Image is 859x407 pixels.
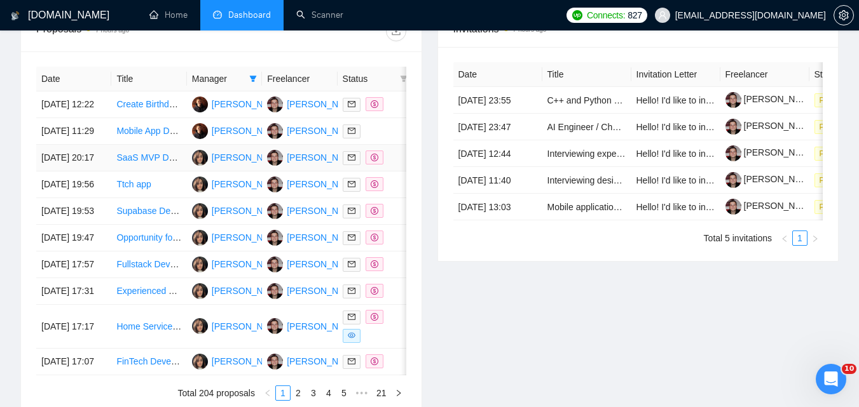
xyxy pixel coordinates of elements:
[11,6,20,26] img: logo
[111,145,186,171] td: SaaS MVP Development for Voice, Scheduling, & Billing Platform
[111,251,186,278] td: Fullstack Developer Needed with JavaScript and Python Expertise
[36,145,111,171] td: [DATE] 20:17
[348,313,355,321] span: mail
[287,284,360,298] div: [PERSON_NAME]
[212,230,285,244] div: [PERSON_NAME]
[587,8,625,22] span: Connects:
[267,354,283,370] img: YS
[777,230,792,246] li: Previous Page
[116,99,382,109] a: Create Birthday Reminder App Exactly Like Hip - On The App Store
[725,94,817,104] a: [PERSON_NAME]
[348,331,355,339] span: eye
[453,87,542,114] td: [DATE] 23:55
[371,287,378,295] span: dollar
[192,125,285,135] a: AS[PERSON_NAME]
[453,114,542,140] td: [DATE] 23:47
[542,114,631,140] td: AI Engineer / Chatbot Consultant for Abacus.AI Integration (Municipality Website Project)
[372,385,391,401] li: 21
[807,230,823,246] button: right
[264,389,271,397] span: left
[371,313,378,321] span: dollar
[720,62,809,87] th: Freelancer
[814,175,858,185] a: Pending
[267,258,360,269] a: YS[PERSON_NAME]
[814,120,853,134] span: Pending
[212,319,285,333] div: [PERSON_NAME]
[111,91,186,118] td: Create Birthday Reminder App Exactly Like Hip - On The App Store
[36,171,111,198] td: [DATE] 19:56
[397,69,410,88] span: filter
[814,200,853,214] span: Pending
[95,27,129,34] time: 7 hours ago
[395,389,402,397] span: right
[36,278,111,305] td: [DATE] 17:31
[187,67,262,91] th: Manager
[658,11,667,20] span: user
[212,177,285,191] div: [PERSON_NAME]
[287,150,360,164] div: [PERSON_NAME]
[116,152,373,163] a: SaaS MVP Development for Voice, Scheduling, & Billing Platform
[149,10,188,20] a: homeHome
[275,385,291,401] li: 1
[36,198,111,225] td: [DATE] 19:53
[807,230,823,246] li: Next Page
[111,171,186,198] td: Ttch app
[36,349,111,375] td: [DATE] 17:07
[267,257,283,272] img: YS
[287,97,360,111] div: [PERSON_NAME]
[352,385,372,401] li: Next 5 Pages
[116,356,353,366] a: FinTech Developer Needed for Financial Technology Project
[371,357,378,365] span: dollar
[343,72,395,86] span: Status
[291,386,305,400] a: 2
[267,152,360,162] a: YS[PERSON_NAME]
[348,180,355,188] span: mail
[547,202,663,212] a: Mobile application refactoring
[212,354,285,368] div: [PERSON_NAME]
[306,386,320,400] a: 3
[814,173,853,187] span: Pending
[192,98,285,109] a: AS[PERSON_NAME]
[542,62,631,87] th: Title
[36,21,221,41] div: Proposals
[111,67,186,91] th: Title
[260,385,275,401] button: left
[704,230,772,246] li: Total 5 invitations
[725,201,817,211] a: [PERSON_NAME]
[192,205,285,215] a: KA[PERSON_NAME]
[542,194,631,220] td: Mobile application refactoring
[792,230,807,246] li: 1
[725,172,741,188] img: c1bYBLFISfW-KFu5YnXsqDxdnhJyhFG7WZWQjmw4vq0-YF4TwjoJdqRJKIWeWIjxa9
[336,385,352,401] li: 5
[267,97,283,112] img: YS
[725,147,817,157] a: [PERSON_NAME]
[267,123,283,139] img: YS
[111,305,186,349] td: Home Services SaaS with AI Voice Agent
[212,97,285,111] div: [PERSON_NAME]
[178,385,255,401] li: Total 204 proposals
[348,357,355,365] span: mail
[296,10,343,20] a: searchScanner
[192,356,285,366] a: KA[PERSON_NAME]
[321,385,336,401] li: 4
[116,321,279,331] a: Home Services SaaS with AI Voice Agent
[36,225,111,251] td: [DATE] 19:47
[348,154,355,161] span: mail
[111,118,186,145] td: Mobile App Development Needed
[453,194,542,220] td: [DATE] 13:03
[814,95,858,105] a: Pending
[213,10,222,19] span: dashboard
[725,92,741,108] img: c1bYBLFISfW-KFu5YnXsqDxdnhJyhFG7WZWQjmw4vq0-YF4TwjoJdqRJKIWeWIjxa9
[337,386,351,400] a: 5
[192,150,208,166] img: KA
[842,364,856,374] span: 10
[287,177,360,191] div: [PERSON_NAME]
[267,205,360,215] a: YS[PERSON_NAME]
[793,231,807,245] a: 1
[111,278,186,305] td: Experienced Web Developer Needed for Project
[267,203,283,219] img: YS
[814,147,853,161] span: Pending
[391,385,406,401] li: Next Page
[212,204,285,218] div: [PERSON_NAME]
[816,364,846,394] iframe: Intercom live chat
